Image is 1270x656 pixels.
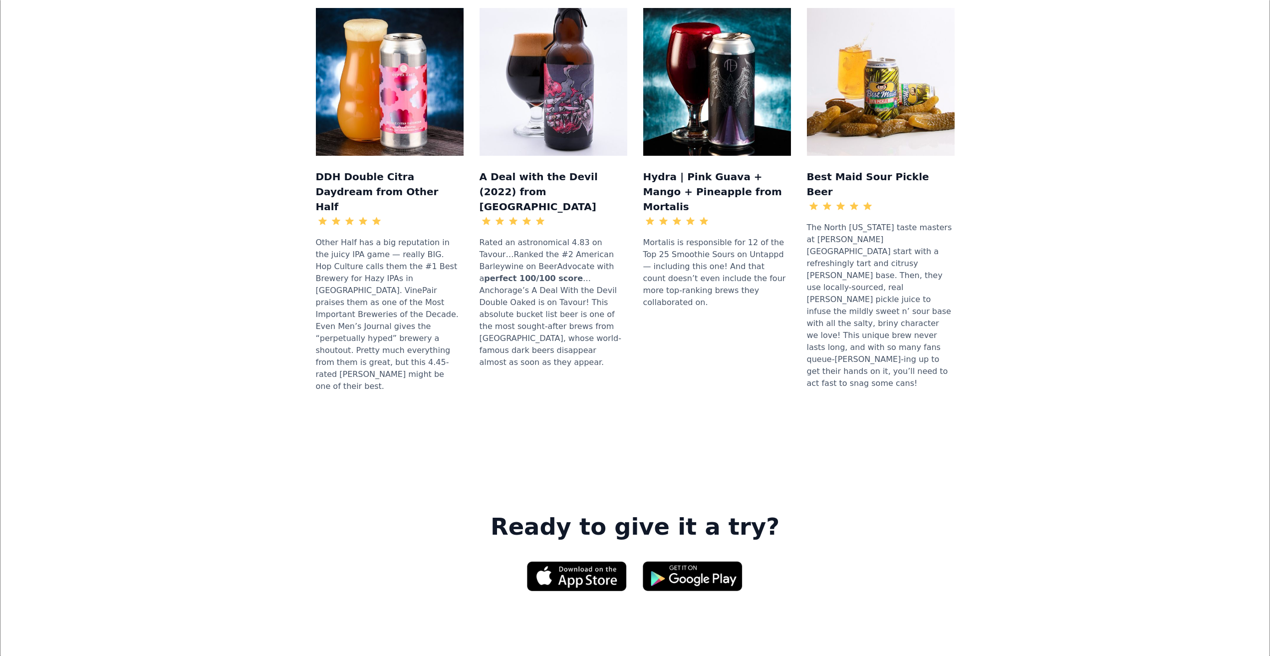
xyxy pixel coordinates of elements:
[874,200,892,212] div: 3.46
[316,232,464,397] div: Other Half has a big reputation in the juicy IPA game — really BIG. Hop Culture calls them the #1...
[807,217,955,394] div: The North [US_STATE] taste masters at [PERSON_NAME][GEOGRAPHIC_DATA] start with a refreshingly ta...
[316,8,464,156] img: Mockup
[807,8,955,156] img: Mockup
[547,215,565,227] div: 4.83
[491,513,779,541] strong: Ready to give it a try?
[643,232,791,314] div: Mortalis is responsible for 12 of the Top 25 Smoothie Sours on Untappd — including this one! And ...
[643,8,791,156] img: Mockup
[711,215,729,227] div: 4.48
[480,168,627,214] h3: A Deal with the Devil (2022) from [GEOGRAPHIC_DATA]
[480,8,627,156] img: Mockup
[807,168,955,199] h3: Best Maid Sour Pickle Beer
[383,215,401,227] div: 4.45
[643,168,791,214] h3: Hydra | Pink Guava + Mango + Pineapple from Mortalis
[480,232,627,373] div: Rated an astronomical 4.83 on Tavour…Ranked the #2 American Barleywine on BeerAdvocate with a …An...
[484,274,583,283] strong: perfect 100/100 score
[316,168,464,214] h3: DDH Double Citra Daydream from Other Half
